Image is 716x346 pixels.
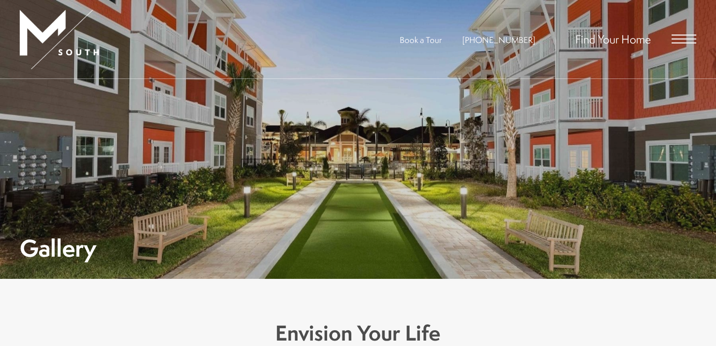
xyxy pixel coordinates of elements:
img: MSouth [20,10,99,69]
a: Call Us at 813-570-8014 [462,34,535,45]
a: Book a Tour [400,34,442,45]
span: [PHONE_NUMBER] [462,34,535,45]
h1: Gallery [20,237,96,259]
a: Find Your Home [575,31,651,47]
button: Open Menu [672,35,696,43]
